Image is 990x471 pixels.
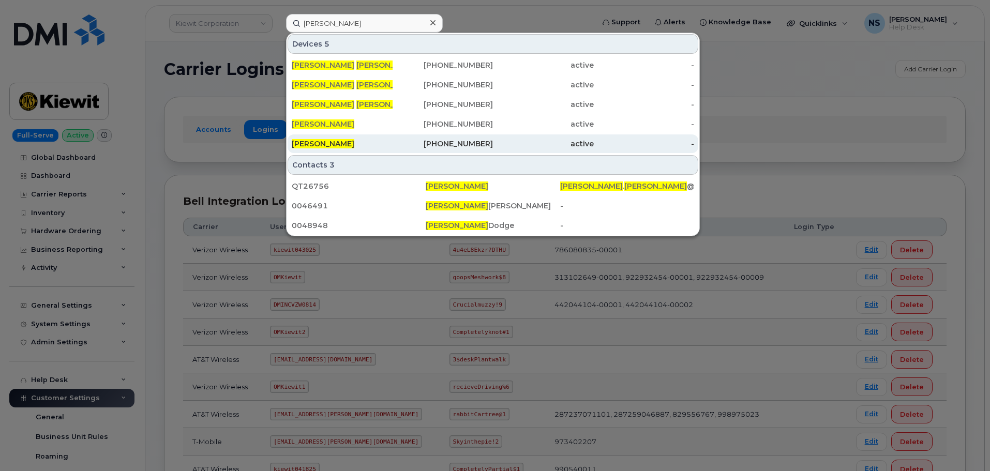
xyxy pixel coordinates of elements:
[288,216,698,235] a: 0048948[PERSON_NAME]Dodge-
[393,80,493,90] div: [PHONE_NUMBER]
[292,220,426,231] div: 0048948
[356,60,419,70] span: [PERSON_NAME]
[426,221,488,230] span: [PERSON_NAME]
[393,99,493,110] div: [PHONE_NUMBER]
[594,99,695,110] div: -
[329,160,335,170] span: 3
[594,139,695,149] div: -
[356,100,419,109] span: [PERSON_NAME]
[292,119,354,129] span: [PERSON_NAME]
[493,80,594,90] div: active
[292,139,354,148] span: [PERSON_NAME]
[560,201,694,211] div: -
[594,119,695,129] div: -
[292,80,354,89] span: [PERSON_NAME]
[493,99,594,110] div: active
[288,155,698,175] div: Contacts
[560,181,623,191] span: [PERSON_NAME]
[288,134,698,153] a: [PERSON_NAME][PHONE_NUMBER]active-
[493,119,594,129] div: active
[493,139,594,149] div: active
[393,60,493,70] div: [PHONE_NUMBER]
[292,60,354,70] span: [PERSON_NAME]
[288,177,698,195] a: QT26756[PERSON_NAME][PERSON_NAME].[PERSON_NAME]@[DOMAIN_NAME]
[288,95,698,114] a: [PERSON_NAME] [PERSON_NAME][PHONE_NUMBER]active-
[560,220,694,231] div: -
[426,181,488,191] span: [PERSON_NAME]
[426,201,560,211] div: [PERSON_NAME]
[594,80,695,90] div: -
[393,119,493,129] div: [PHONE_NUMBER]
[288,75,698,94] a: [PERSON_NAME] [PERSON_NAME][PHONE_NUMBER]active-
[324,39,329,49] span: 5
[624,181,687,191] span: [PERSON_NAME]
[288,196,698,215] a: 0046491[PERSON_NAME][PERSON_NAME]-
[356,80,419,89] span: [PERSON_NAME]
[288,34,698,54] div: Devices
[493,60,594,70] div: active
[292,201,426,211] div: 0046491
[945,426,982,463] iframe: Messenger Launcher
[594,60,695,70] div: -
[288,56,698,74] a: [PERSON_NAME] [PERSON_NAME][PHONE_NUMBER]active-
[288,115,698,133] a: [PERSON_NAME][PHONE_NUMBER]active-
[292,181,426,191] div: QT26756
[426,201,488,210] span: [PERSON_NAME]
[393,139,493,149] div: [PHONE_NUMBER]
[560,181,694,191] div: . @[DOMAIN_NAME]
[292,100,354,109] span: [PERSON_NAME]
[426,220,560,231] div: Dodge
